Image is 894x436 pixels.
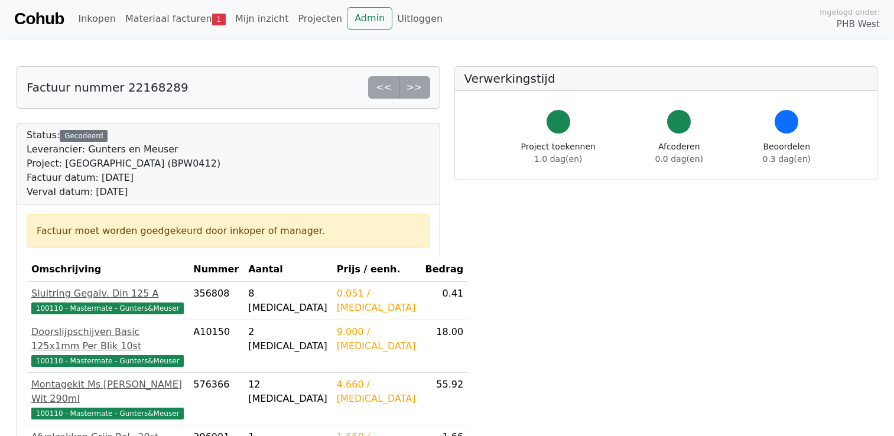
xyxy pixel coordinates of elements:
[421,258,469,282] th: Bedrag
[332,258,421,282] th: Prijs / eenh.
[392,7,447,31] a: Uitloggen
[337,287,416,315] div: 0.051 / [MEDICAL_DATA]
[31,378,184,406] div: Montagekit Ms [PERSON_NAME] Wit 290ml
[31,287,184,301] div: Sluitring Gegalv. Din 125 A
[27,157,220,171] div: Project: [GEOGRAPHIC_DATA] (BPW0412)
[188,258,243,282] th: Nummer
[121,7,230,31] a: Materiaal facturen1
[31,355,184,367] span: 100110 - Mastermate - Gunters&Meuser
[421,282,469,320] td: 0.41
[188,282,243,320] td: 356808
[14,5,64,33] a: Cohub
[534,154,582,164] span: 1.0 dag(en)
[31,408,184,419] span: 100110 - Mastermate - Gunters&Meuser
[31,378,184,420] a: Montagekit Ms [PERSON_NAME] Wit 290ml100110 - Mastermate - Gunters&Meuser
[37,224,420,238] div: Factuur moet worden goedgekeurd door inkoper of manager.
[60,130,108,142] div: Gecodeerd
[521,141,596,165] div: Project toekennen
[27,171,220,185] div: Factuur datum: [DATE]
[230,7,294,31] a: Mijn inzicht
[248,287,327,315] div: 8 [MEDICAL_DATA]
[337,378,416,406] div: 4.660 / [MEDICAL_DATA]
[31,325,184,353] div: Doorslijpschijven Basic 125x1mm Per Blik 10st
[243,258,332,282] th: Aantal
[337,325,416,353] div: 9.000 / [MEDICAL_DATA]
[248,325,327,353] div: 2 [MEDICAL_DATA]
[347,7,392,30] a: Admin
[73,7,120,31] a: Inkopen
[27,142,220,157] div: Leverancier: Gunters en Meuser
[293,7,347,31] a: Projecten
[837,18,880,31] span: PHB West
[31,325,184,367] a: Doorslijpschijven Basic 125x1mm Per Blik 10st100110 - Mastermate - Gunters&Meuser
[27,80,188,95] h5: Factuur nummer 22168289
[27,185,220,199] div: Verval datum: [DATE]
[655,141,703,165] div: Afcoderen
[421,320,469,373] td: 18.00
[421,373,469,425] td: 55.92
[188,320,243,373] td: A10150
[763,141,811,165] div: Beoordelen
[464,71,868,86] h5: Verwerkingstijd
[655,154,703,164] span: 0.0 dag(en)
[31,287,184,315] a: Sluitring Gegalv. Din 125 A100110 - Mastermate - Gunters&Meuser
[248,378,327,406] div: 12 [MEDICAL_DATA]
[31,302,184,314] span: 100110 - Mastermate - Gunters&Meuser
[27,258,188,282] th: Omschrijving
[188,373,243,425] td: 576366
[27,128,220,199] div: Status:
[820,6,880,18] span: Ingelogd onder:
[212,14,226,25] span: 1
[763,154,811,164] span: 0.3 dag(en)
